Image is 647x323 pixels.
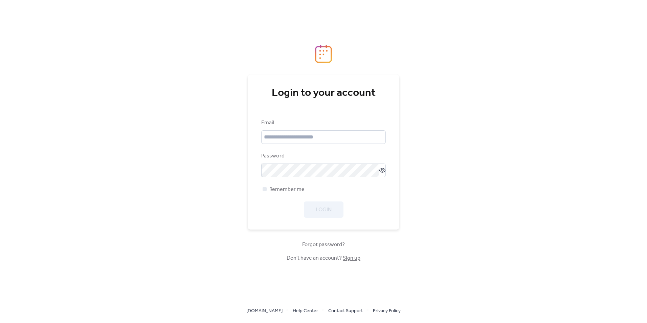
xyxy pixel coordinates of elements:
a: Sign up [343,253,360,263]
span: Remember me [269,186,305,194]
img: logo [315,45,332,63]
a: Help Center [293,306,318,315]
span: Help Center [293,307,318,315]
div: Password [261,152,384,160]
span: Don't have an account? [287,254,360,262]
div: Login to your account [261,86,386,100]
span: Forgot password? [302,241,345,249]
a: Contact Support [328,306,363,315]
a: [DOMAIN_NAME] [246,306,283,315]
a: Forgot password? [302,243,345,246]
div: Email [261,119,384,127]
span: Contact Support [328,307,363,315]
span: [DOMAIN_NAME] [246,307,283,315]
a: Privacy Policy [373,306,401,315]
span: Privacy Policy [373,307,401,315]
